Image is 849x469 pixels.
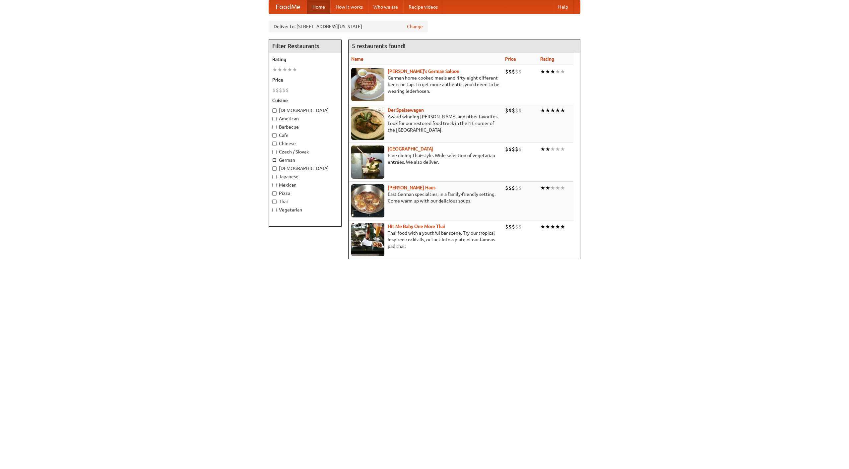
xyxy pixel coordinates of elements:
li: $ [505,184,508,192]
input: Czech / Slovak [272,150,277,154]
li: $ [505,68,508,75]
label: [DEMOGRAPHIC_DATA] [272,107,338,114]
li: ★ [555,223,560,230]
li: $ [276,87,279,94]
img: kohlhaus.jpg [351,184,384,217]
li: $ [508,223,512,230]
a: Help [553,0,573,14]
li: ★ [277,66,282,73]
li: ★ [560,68,565,75]
li: $ [512,68,515,75]
a: Home [307,0,330,14]
li: $ [505,146,508,153]
li: ★ [272,66,277,73]
li: ★ [550,223,555,230]
input: Mexican [272,183,277,187]
label: Barbecue [272,124,338,130]
li: ★ [560,107,565,114]
label: Japanese [272,173,338,180]
li: $ [512,107,515,114]
li: ★ [545,146,550,153]
img: satay.jpg [351,146,384,179]
a: Rating [540,56,554,62]
input: Cafe [272,133,277,138]
li: $ [518,223,522,230]
a: How it works [330,0,368,14]
li: ★ [287,66,292,73]
p: German home-cooked meals and fifty-eight different beers on tap. To get more authentic, you'd nee... [351,75,500,94]
li: ★ [540,68,545,75]
a: Hit Me Baby One More Thai [388,224,445,229]
li: $ [512,223,515,230]
li: $ [515,68,518,75]
li: $ [508,146,512,153]
li: ★ [545,184,550,192]
img: speisewagen.jpg [351,107,384,140]
li: $ [512,184,515,192]
h5: Price [272,77,338,83]
p: Award-winning [PERSON_NAME] and other favorites. Look for our restored food truck in the NE corne... [351,113,500,133]
li: $ [515,146,518,153]
input: Pizza [272,191,277,196]
li: ★ [292,66,297,73]
input: Thai [272,200,277,204]
a: Name [351,56,363,62]
li: $ [282,87,286,94]
li: ★ [560,223,565,230]
li: ★ [545,223,550,230]
input: Barbecue [272,125,277,129]
li: ★ [555,146,560,153]
p: Fine dining Thai-style. Wide selection of vegetarian entrées. We also deliver. [351,152,500,165]
p: Thai food with a youthful bar scene. Try our tropical inspired cocktails, or tuck into a plate of... [351,230,500,250]
li: ★ [555,107,560,114]
li: ★ [540,223,545,230]
label: Pizza [272,190,338,197]
input: German [272,158,277,162]
label: Thai [272,198,338,205]
li: $ [508,184,512,192]
li: $ [508,68,512,75]
b: [PERSON_NAME]'s German Saloon [388,69,459,74]
a: FoodMe [269,0,307,14]
a: Recipe videos [403,0,443,14]
label: Vegetarian [272,206,338,213]
h5: Rating [272,56,338,63]
label: German [272,157,338,163]
a: [PERSON_NAME] Haus [388,185,435,190]
label: Chinese [272,140,338,147]
li: ★ [540,107,545,114]
li: ★ [555,68,560,75]
a: [GEOGRAPHIC_DATA] [388,146,433,151]
li: ★ [282,66,287,73]
ng-pluralize: 5 restaurants found! [352,43,406,49]
li: ★ [550,107,555,114]
li: $ [279,87,282,94]
input: American [272,117,277,121]
li: ★ [560,146,565,153]
li: ★ [545,107,550,114]
li: ★ [550,68,555,75]
input: Chinese [272,142,277,146]
li: $ [272,87,276,94]
div: Deliver to: [STREET_ADDRESS][US_STATE] [269,21,428,32]
a: Price [505,56,516,62]
label: American [272,115,338,122]
li: $ [518,68,522,75]
li: ★ [550,146,555,153]
input: [DEMOGRAPHIC_DATA] [272,166,277,171]
li: ★ [540,184,545,192]
label: [DEMOGRAPHIC_DATA] [272,165,338,172]
li: $ [286,87,289,94]
li: ★ [550,184,555,192]
img: babythai.jpg [351,223,384,256]
h5: Cuisine [272,97,338,104]
img: esthers.jpg [351,68,384,101]
a: Der Speisewagen [388,107,424,113]
li: $ [505,107,508,114]
li: ★ [555,184,560,192]
h4: Filter Restaurants [269,39,341,53]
